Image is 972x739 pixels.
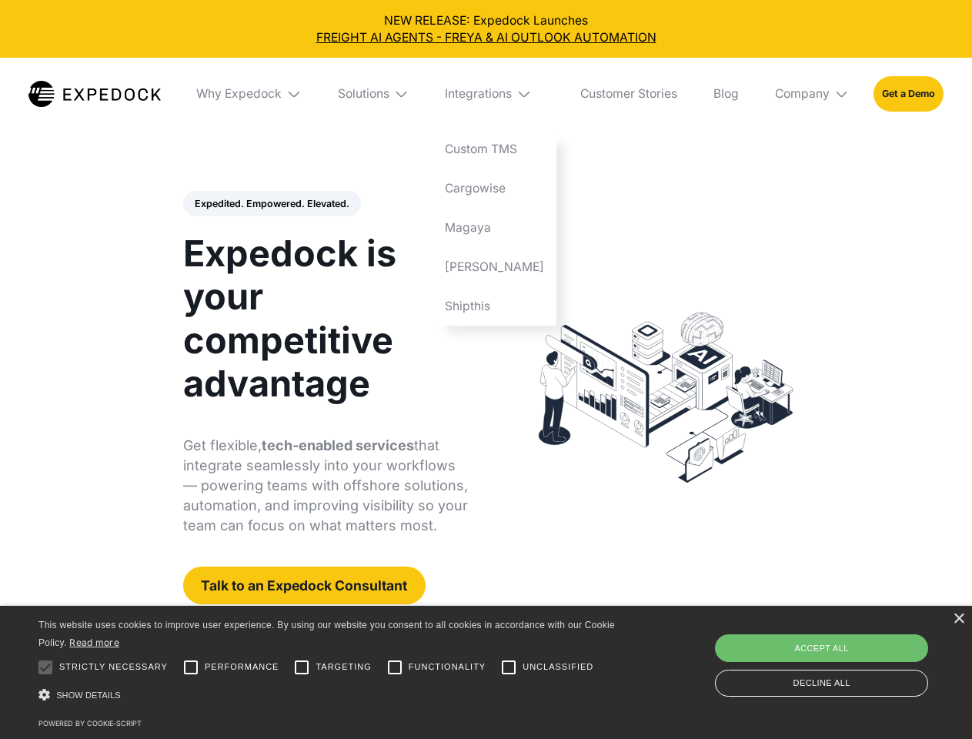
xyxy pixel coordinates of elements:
[716,573,972,739] iframe: Chat Widget
[38,620,615,648] span: This website uses cookies to improve user experience. By using our website you consent to all coo...
[433,208,556,247] a: Magaya
[316,660,371,674] span: Targeting
[433,286,556,326] a: Shipthis
[59,660,168,674] span: Strictly necessary
[701,58,750,130] a: Blog
[12,29,960,46] a: FREIGHT AI AGENTS - FREYA & AI OUTLOOK AUTOMATION
[338,86,389,102] div: Solutions
[196,86,282,102] div: Why Expedock
[183,567,426,604] a: Talk to an Expedock Consultant
[433,130,556,169] a: Custom TMS
[183,436,469,536] p: Get flexible, that integrate seamlessly into your workflows — powering teams with offshore soluti...
[763,58,861,130] div: Company
[433,130,556,326] nav: Integrations
[433,169,556,209] a: Cargowise
[38,719,142,727] a: Powered by cookie-script
[568,58,689,130] a: Customer Stories
[775,86,830,102] div: Company
[409,660,486,674] span: Functionality
[262,437,414,453] strong: tech-enabled services
[433,247,556,286] a: [PERSON_NAME]
[873,76,944,111] a: Get a Demo
[69,637,119,648] a: Read more
[205,660,279,674] span: Performance
[445,86,512,102] div: Integrations
[523,660,593,674] span: Unclassified
[12,12,960,46] div: NEW RELEASE: Expedock Launches
[56,691,121,700] span: Show details
[433,58,556,130] div: Integrations
[183,232,469,405] h1: Expedock is your competitive advantage
[38,685,620,706] div: Show details
[326,58,421,130] div: Solutions
[185,58,314,130] div: Why Expedock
